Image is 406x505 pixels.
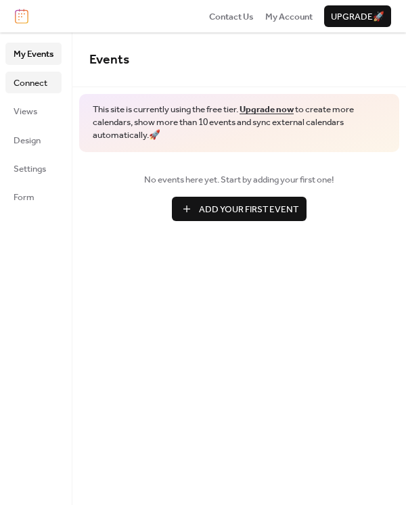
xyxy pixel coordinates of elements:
img: logo [15,9,28,24]
a: Upgrade now [240,101,294,118]
span: Events [89,47,129,72]
span: Design [14,134,41,147]
button: Add Your First Event [172,197,307,221]
span: My Events [14,47,53,61]
a: Design [5,129,62,151]
span: My Account [265,10,313,24]
span: Contact Us [209,10,254,24]
span: Views [14,105,37,118]
button: Upgrade🚀 [324,5,391,27]
a: My Account [265,9,313,23]
a: Contact Us [209,9,254,23]
a: Form [5,186,62,208]
span: Add Your First Event [199,203,298,216]
a: Views [5,100,62,122]
span: No events here yet. Start by adding your first one! [89,173,389,187]
span: Settings [14,162,46,176]
a: Add Your First Event [89,197,389,221]
span: Form [14,191,35,204]
a: My Events [5,43,62,64]
span: Upgrade 🚀 [331,10,384,24]
a: Settings [5,158,62,179]
span: Connect [14,76,47,90]
a: Connect [5,72,62,93]
span: This site is currently using the free tier. to create more calendars, show more than 10 events an... [93,103,386,142]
